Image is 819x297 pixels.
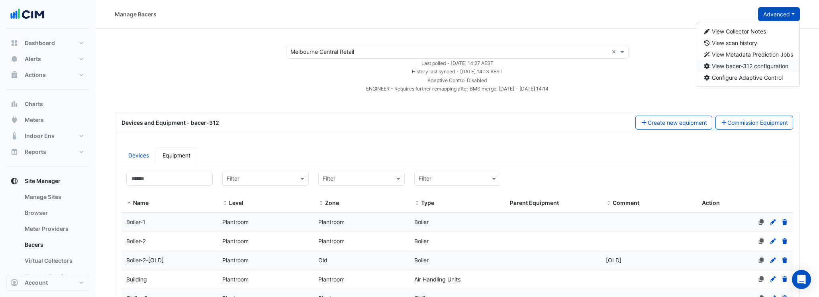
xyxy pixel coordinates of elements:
[318,276,345,283] span: Plantroom
[510,199,559,206] span: Parent Equipment
[10,100,18,108] app-icon: Charts
[606,257,621,264] span: [OLD]
[25,132,55,140] span: Indoor Env
[715,116,794,130] button: Commission Equipment
[412,69,503,75] small: Thu 02-Oct-2025 14:13 AEST
[697,60,800,72] button: View bacer-312 configuration
[414,238,429,244] span: Boiler
[115,10,157,18] div: Manage Bacers
[126,276,147,283] span: Building
[697,26,800,37] button: View Collector Notes
[6,275,89,291] button: Account
[10,132,18,140] app-icon: Indoor Env
[10,71,18,79] app-icon: Actions
[414,218,429,225] span: Boiler
[758,276,765,283] a: BACnet disabled on Bacer
[6,51,89,67] button: Alerts
[222,276,249,283] span: Plantroom
[10,6,45,22] img: Company Logo
[156,148,197,163] a: Equipment
[6,112,89,128] button: Meters
[697,49,800,60] button: View Metadata Prediction Jobs
[325,199,339,206] span: Zone
[613,199,639,206] span: Comment
[770,276,777,283] a: Edit
[366,86,514,92] small: ENGINEER - Requires further remapping after BMS merge. [DATE]
[222,238,249,244] span: Plantroom
[25,55,41,63] span: Alerts
[10,177,18,185] app-icon: Site Manager
[712,51,793,58] span: View Metadata Prediction Jobs
[222,218,249,225] span: Plantroom
[770,218,777,225] a: Edit
[758,7,800,21] button: Advanced
[611,47,618,56] span: Clear
[25,71,46,79] span: Actions
[770,238,777,244] a: Edit
[414,257,429,264] span: Boiler
[635,116,712,130] button: Create new equipment
[18,205,89,221] a: Browser
[25,39,55,47] span: Dashboard
[18,189,89,205] a: Manage Sites
[222,257,249,264] span: Plantroom
[421,60,494,66] small: Thu 02-Oct-2025 14:27 AEST
[781,238,788,244] a: Delete
[414,276,460,283] span: Air Handling Units
[697,37,800,49] button: View scan history
[421,199,434,206] span: Type
[712,63,788,69] span: View bacer-312 configuration
[318,257,327,264] span: Old
[25,100,43,108] span: Charts
[10,116,18,124] app-icon: Meters
[712,39,757,46] span: View scan history
[10,55,18,63] app-icon: Alerts
[516,86,549,92] small: - [DATE] 14:14
[25,177,61,185] span: Site Manager
[18,253,89,269] a: Virtual Collectors
[25,116,44,124] span: Meters
[281,84,633,92] div: ENGINEER - Requires further remapping after BMS merge. 03/04/23 - PEAK Integration
[758,238,765,244] a: BACnet disabled on Bacer
[18,221,89,237] a: Meter Providers
[117,118,631,127] div: Devices and Equipment - bacer-312
[126,238,146,244] span: Boiler-2
[697,72,800,83] button: Configure Adaptive Control
[6,173,89,189] button: Site Manager
[25,279,48,287] span: Account
[222,200,228,207] span: Level
[126,200,132,207] span: Name
[758,257,765,264] a: BACnet disabled on Bacer
[133,199,149,206] span: Name
[6,128,89,144] button: Indoor Env
[6,35,89,51] button: Dashboard
[318,200,324,207] span: Zone
[414,200,420,207] span: Type
[606,200,611,207] span: Comment
[10,148,18,156] app-icon: Reports
[792,270,811,289] div: Open Intercom Messenger
[18,237,89,253] a: Bacers
[229,199,243,206] span: Level
[781,276,788,283] a: Delete
[126,218,145,225] span: Boiler-1
[781,218,788,225] a: Delete
[318,218,345,225] span: Plantroom
[6,144,89,160] button: Reports
[10,39,18,47] app-icon: Dashboard
[697,22,800,87] div: Advanced
[712,28,766,35] span: View Collector Notes
[126,257,164,264] span: Boiler-2-[OLD]
[427,77,487,83] small: Adaptive Control Disabled
[18,269,89,285] a: Network Providers
[6,67,89,83] button: Actions
[318,238,345,244] span: Plantroom
[712,74,783,81] span: Configure Adaptive Control
[121,148,156,163] a: Devices
[6,96,89,112] button: Charts
[702,199,720,206] span: Action
[770,257,777,264] a: Edit
[758,218,765,225] a: BACnet disabled on Bacer
[25,148,46,156] span: Reports
[781,257,788,264] a: Delete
